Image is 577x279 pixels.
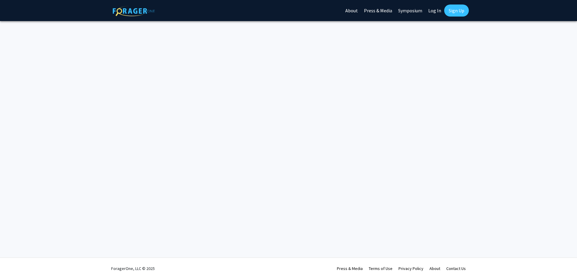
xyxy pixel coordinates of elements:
div: ForagerOne, LLC © 2025 [111,258,155,279]
a: Contact Us [446,266,466,271]
a: Terms of Use [369,266,392,271]
img: ForagerOne Logo [113,6,155,16]
a: Privacy Policy [398,266,423,271]
a: About [429,266,440,271]
a: Sign Up [444,5,469,17]
a: Press & Media [337,266,363,271]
